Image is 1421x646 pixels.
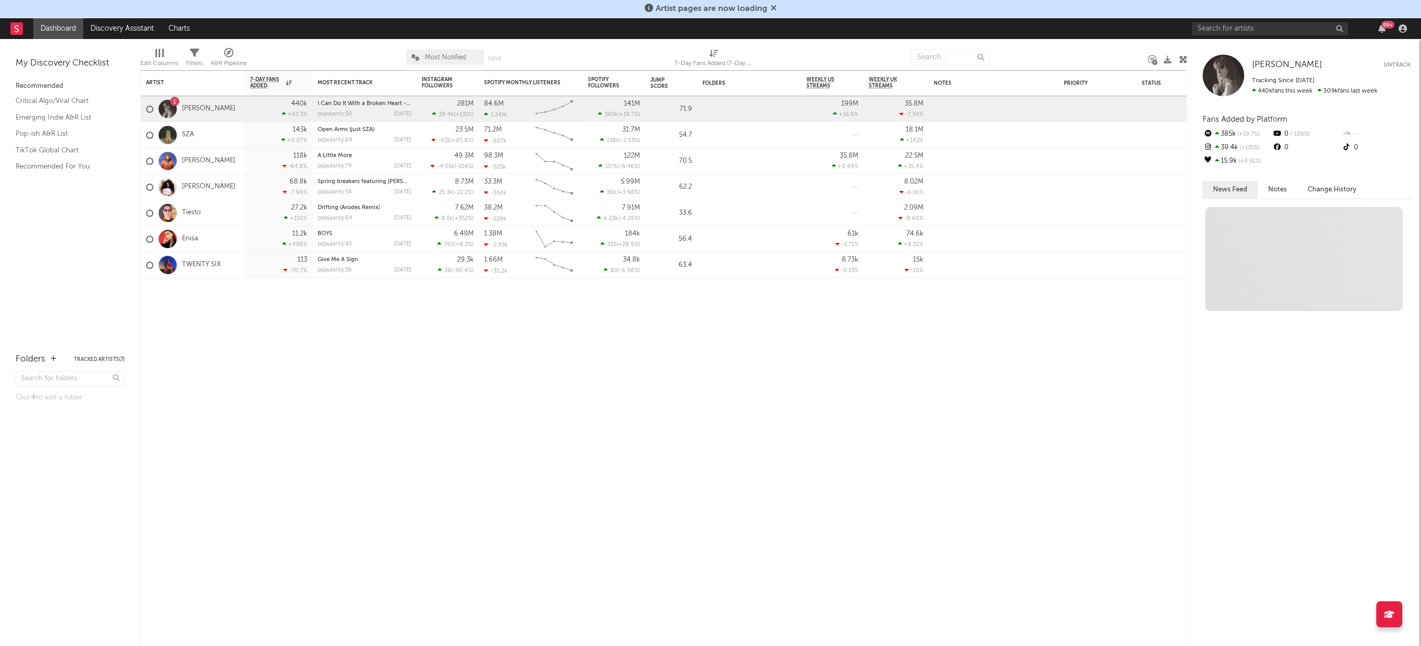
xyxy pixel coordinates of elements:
a: [PERSON_NAME] [1252,60,1322,70]
div: ( ) [432,189,474,196]
a: Tiësto [182,209,201,217]
a: A Little More [318,153,352,159]
div: popularity: 45 [318,241,352,247]
span: 28 [445,268,451,274]
input: Search for artists [1192,22,1348,35]
div: Edit Columns [140,44,178,74]
div: Spotify Monthly Listeners [484,80,562,86]
div: 1.66M [484,256,503,263]
div: Status [1142,80,1209,86]
div: popularity: 54 [318,189,352,195]
div: 0 [1341,141,1411,154]
div: ( ) [432,111,474,118]
div: 8.73k [842,256,858,263]
span: 385k [605,112,618,118]
div: Spring breakers featuring kesha [318,179,411,185]
div: 7-Day Fans Added (7-Day Fans Added) [674,57,752,70]
div: Filters [186,44,203,74]
div: 35.8M [840,152,858,159]
button: Notes [1258,181,1297,198]
div: [DATE] [394,215,411,221]
div: -6.16 % [899,189,923,196]
div: +35.4 % [898,163,923,170]
div: 71.9 [650,103,692,115]
div: Drifting (Arodes Remix) [318,205,411,211]
span: [PERSON_NAME] [1252,60,1322,69]
span: 138k [607,138,619,144]
div: 2.09M [904,204,923,211]
div: 113 [297,256,307,263]
div: Folders [16,353,45,366]
svg: Chart title [531,174,578,200]
div: ( ) [435,215,474,222]
div: 122M [624,152,640,159]
div: -2.93k [484,241,508,248]
div: -2.71 % [836,241,858,248]
span: +131 % [1238,145,1259,151]
div: 8.02M [904,178,923,185]
div: 29.3k [457,256,474,263]
div: 1.24M [484,111,506,118]
button: News Feed [1203,181,1258,198]
div: -10 % [905,267,923,274]
a: [PERSON_NAME] [182,105,236,113]
div: -525k [484,163,506,170]
div: -64.8 % [282,163,307,170]
span: +4.51 % [1237,159,1261,164]
span: 6.23k [604,216,618,222]
div: Artist [146,80,224,86]
div: 5.99M [621,178,640,185]
div: 15k [913,256,923,263]
a: Critical Algo/Viral Chart [16,95,114,107]
div: 54.7 [650,129,692,141]
div: 7-Day Fans Added (7-Day Fans Added) [674,44,752,74]
a: [PERSON_NAME] [182,183,236,191]
div: Give Me A Sign [318,257,411,263]
span: -90.4 % [453,268,472,274]
span: +19.7 % [1236,132,1260,137]
svg: Chart title [531,148,578,174]
span: +85.8 % [452,138,472,144]
span: 30k [607,190,617,196]
a: SZA [182,131,194,139]
span: -2.53 % [621,138,638,144]
div: Most Recent Track [318,80,396,86]
div: 27.2k [291,204,307,211]
div: 22.5M [905,152,923,159]
div: ( ) [600,137,640,144]
div: A&R Pipeline [211,57,247,70]
div: 7.91M [622,204,640,211]
div: 74.6k [906,230,923,237]
div: 98.3M [484,152,503,159]
div: 23.5M [455,126,474,133]
div: +0.07 % [281,137,307,144]
div: +42.3 % [282,111,307,118]
span: Weekly UK Streams [869,76,908,89]
button: 99+ [1378,24,1386,33]
span: 80 [610,268,618,274]
div: A Little More [318,153,411,159]
svg: Chart title [531,226,578,252]
div: 70.5 [650,155,692,167]
a: BOYS [318,231,332,237]
div: Jump Score [650,77,676,89]
div: 68.8k [290,178,307,185]
div: Filters [186,57,203,70]
div: Click to add a folder. [16,392,125,404]
div: -70.7 % [283,267,307,274]
span: Weekly US Streams [806,76,843,89]
div: ( ) [431,163,474,170]
div: 118k [293,152,307,159]
span: 765 [444,242,454,248]
div: 8.73M [455,178,474,185]
div: 71.2M [484,126,502,133]
div: [DATE] [394,267,411,273]
div: +0.49 % [832,163,858,170]
div: 143k [293,126,307,133]
span: +28.9 % [618,242,638,248]
a: Recommended For You [16,161,114,172]
span: Tracking Since: [DATE] [1252,77,1314,84]
span: Artist pages are now loading [656,5,767,13]
span: -100 % [1288,132,1310,137]
div: popularity: 36 [318,267,352,273]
